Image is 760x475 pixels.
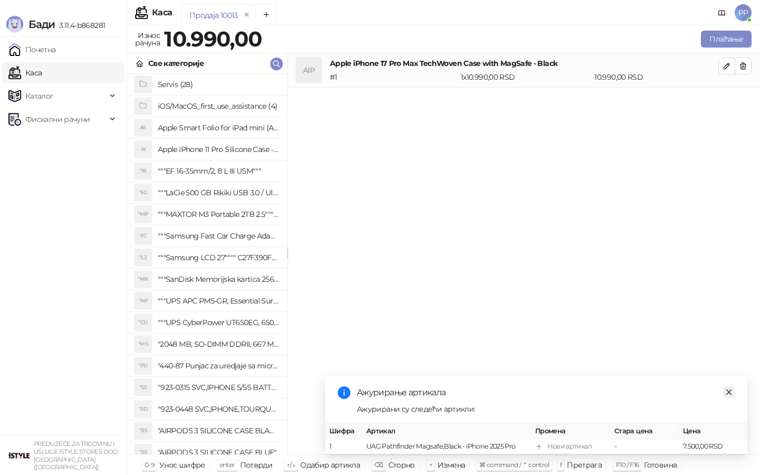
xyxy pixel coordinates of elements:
div: AS [135,119,151,136]
a: Документација [714,4,730,21]
div: Каса [152,8,172,17]
div: Све категорије [148,58,204,69]
img: 64x64-companyLogo-77b92cf4-9946-4f36-9751-bf7bb5fd2c7d.png [8,445,30,466]
h4: """Samsung Fast Car Charge Adapter, brzi auto punja_, boja crna""" [158,227,279,244]
span: ⌘ command / ⌃ control [479,461,549,469]
div: "S5 [135,379,151,396]
div: "FC [135,227,151,244]
th: Промена [531,424,610,439]
button: Add tab [255,4,277,25]
span: 3.11.4-b868281 [55,21,105,30]
div: AI [135,141,151,158]
td: 7.500,00 RSD [679,439,747,454]
td: 1 [325,439,362,454]
h4: """EF 16-35mm/2, 8 L III USM""" [158,163,279,179]
h4: """Samsung LCD 27"""" C27F390FHUXEN""" [158,249,279,266]
div: Претрага [567,458,602,472]
div: Износ рачуна [133,28,162,50]
span: Каталог [25,85,54,107]
div: 1 x 10.990,00 RSD [459,71,592,83]
h4: """MAXTOR M3 Portable 2TB 2.5"""" crni eksterni hard disk HX-M201TCB/GM""" [158,206,279,223]
span: PP [735,4,752,21]
h4: "AIRPODS 3 SILICONE CASE BLUE" [158,444,279,461]
h4: """UPS CyberPower UT650EG, 650VA/360W , line-int., s_uko, desktop""" [158,314,279,331]
span: ⌫ [374,461,383,469]
div: Сторно [388,458,415,472]
div: Нови артикал [547,441,592,452]
strong: 10.990,00 [164,26,262,52]
span: ↑/↓ [287,461,295,469]
span: close [725,388,733,396]
div: "3S [135,444,151,461]
div: Унос шифре [159,458,205,472]
h4: "440-87 Punjac za uredjaje sa micro USB portom 4/1, Stand." [158,357,279,374]
div: Одабир артикла [300,458,360,472]
span: f [560,461,562,469]
div: "SD [135,401,151,417]
div: Измена [438,458,465,472]
a: Close [723,386,735,398]
div: Продаја 10013 [189,9,238,21]
div: "AP [135,292,151,309]
a: Каса [8,62,42,83]
div: Потврди [240,458,273,472]
h4: Servis (28) [158,76,279,93]
span: enter [220,461,235,469]
h4: """UPS APC PM5-GR, Essential Surge Arrest,5 utic_nica""" [158,292,279,309]
h4: """SanDisk Memorijska kartica 256GB microSDXC sa SD adapterom SDSQXA1-256G-GN6MA - Extreme PLUS, ... [158,271,279,288]
span: info-circle [338,386,350,399]
div: AIP [296,58,321,83]
button: remove [240,11,254,20]
th: Цена [679,424,747,439]
h4: "AIRPODS 3 SILICONE CASE BLACK" [158,422,279,439]
th: Артикал [362,424,531,439]
td: - [610,439,679,454]
h4: Apple iPhone 17 Pro Max TechWoven Case with MagSafe - Black [330,58,718,69]
h4: Apple iPhone 11 Pro Silicone Case - Black [158,141,279,158]
div: "3S [135,422,151,439]
div: Ажурирани су следећи артикли: [357,403,735,415]
h4: """LaCie 500 GB Rikiki USB 3.0 / Ultra Compact & Resistant aluminum / USB 3.0 / 2.5""""""" [158,184,279,201]
img: Logo [6,16,23,33]
span: Фискални рачуни [25,109,90,130]
div: "PU [135,357,151,374]
th: Шифра [325,424,362,439]
h4: "2048 MB, SO-DIMM DDRII, 667 MHz, Napajanje 1,8 0,1 V, Latencija CL5" [158,336,279,353]
small: PREDUZEĆE ZA TRGOVINU I USLUGE ISTYLE STORES DOO [GEOGRAPHIC_DATA] ([GEOGRAPHIC_DATA]) [34,440,118,471]
div: "L2 [135,249,151,266]
span: F10 / F16 [616,461,639,469]
div: "MK [135,271,151,288]
h4: Apple Smart Folio for iPad mini (A17 Pro) - Sage [158,119,279,136]
div: "MS [135,336,151,353]
div: # 1 [328,71,459,83]
div: "18 [135,163,151,179]
th: Стара цена [610,424,679,439]
div: Готовина [644,458,677,472]
h4: iOS/MacOS_first_use_assistance (4) [158,98,279,115]
h4: "923-0315 SVC,IPHONE 5/5S BATTERY REMOVAL TRAY Držač za iPhone sa kojim se otvara display [158,379,279,396]
button: Плаћање [701,31,752,47]
a: Почетна [8,39,56,60]
span: Бади [28,18,55,31]
div: Ажурирање артикала [357,386,735,399]
span: 0-9 [145,461,154,469]
div: "CU [135,314,151,331]
div: 10.990,00 RSD [592,71,720,83]
div: grid [127,74,287,454]
span: + [429,461,432,469]
div: "5G [135,184,151,201]
div: "MP [135,206,151,223]
td: UAG Pathfinder Magsafe,Black - iPhone 2025 Pro [362,439,531,454]
h4: "923-0448 SVC,IPHONE,TOURQUE DRIVER KIT .65KGF- CM Šrafciger " [158,401,279,417]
